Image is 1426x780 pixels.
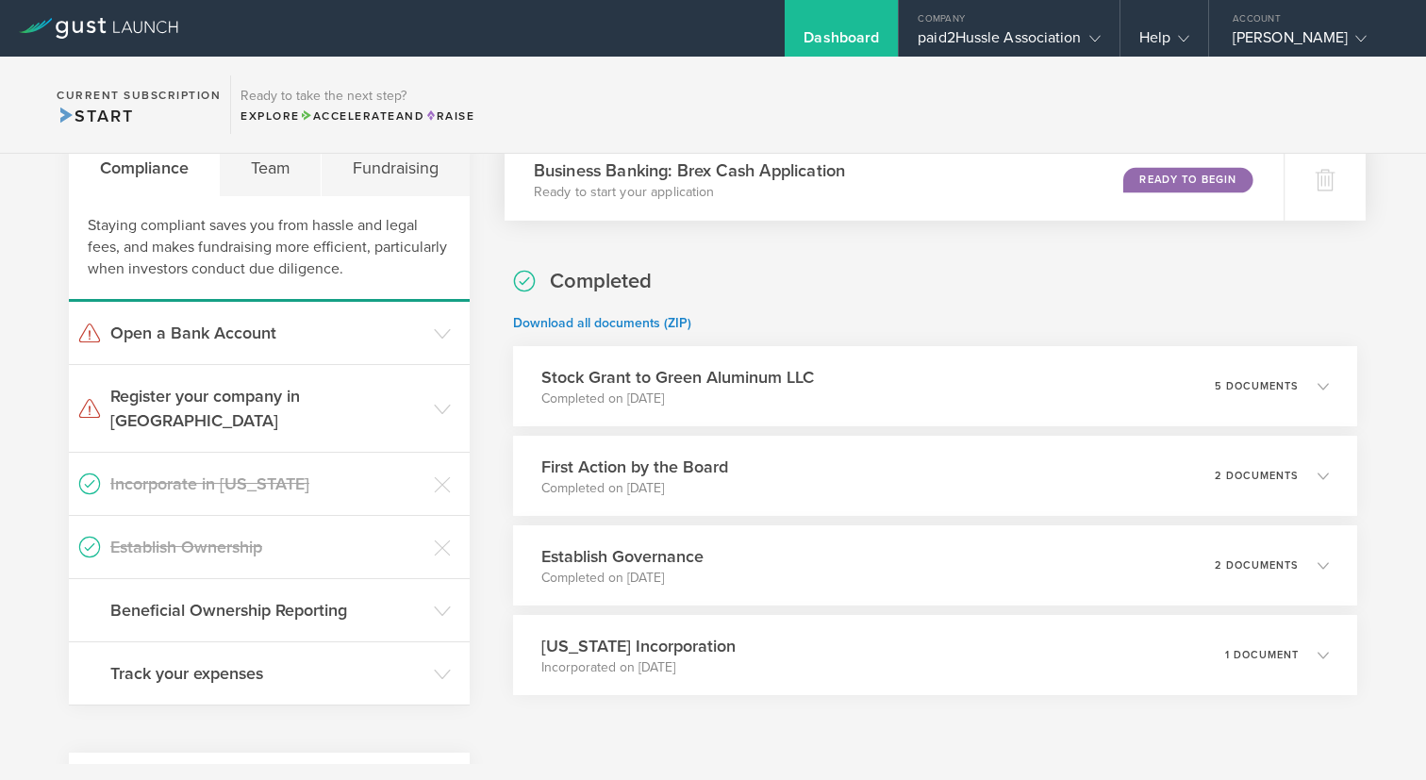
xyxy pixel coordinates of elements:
[57,90,221,101] h2: Current Subscription
[240,90,474,103] h3: Ready to take the next step?
[541,365,814,390] h3: Stock Grant to Green Aluminum LLC
[918,28,1100,57] div: paid2Hussle Association
[1215,381,1299,391] p: 5 documents
[69,196,470,302] div: Staying compliant saves you from hassle and legal fees, and makes fundraising more efficient, par...
[550,268,652,295] h2: Completed
[541,390,814,408] p: Completed on [DATE]
[541,455,728,479] h3: First Action by the Board
[110,598,424,622] h3: Beneficial Ownership Reporting
[1225,650,1299,660] p: 1 document
[57,106,133,126] span: Start
[533,183,844,202] p: Ready to start your application
[505,139,1285,221] div: Business Banking: Brex Cash ApplicationReady to start your applicationReady to Begin
[541,634,736,658] h3: [US_STATE] Incorporation
[1215,471,1299,481] p: 2 documents
[541,569,704,588] p: Completed on [DATE]
[1139,28,1189,57] div: Help
[424,109,474,123] span: Raise
[804,28,879,57] div: Dashboard
[513,315,691,331] a: Download all documents (ZIP)
[322,140,469,196] div: Fundraising
[240,108,474,124] div: Explore
[110,661,424,686] h3: Track your expenses
[110,384,424,433] h3: Register your company in [GEOGRAPHIC_DATA]
[541,658,736,677] p: Incorporated on [DATE]
[300,109,396,123] span: Accelerate
[300,109,425,123] span: and
[69,140,220,196] div: Compliance
[541,479,728,498] p: Completed on [DATE]
[110,535,424,559] h3: Establish Ownership
[220,140,322,196] div: Team
[110,472,424,496] h3: Incorporate in [US_STATE]
[1233,28,1393,57] div: [PERSON_NAME]
[110,321,424,345] h3: Open a Bank Account
[230,75,484,134] div: Ready to take the next step?ExploreAccelerateandRaise
[1123,167,1252,192] div: Ready to Begin
[1332,689,1426,780] iframe: Chat Widget
[1215,560,1299,571] p: 2 documents
[541,544,704,569] h3: Establish Governance
[533,158,844,183] h3: Business Banking: Brex Cash Application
